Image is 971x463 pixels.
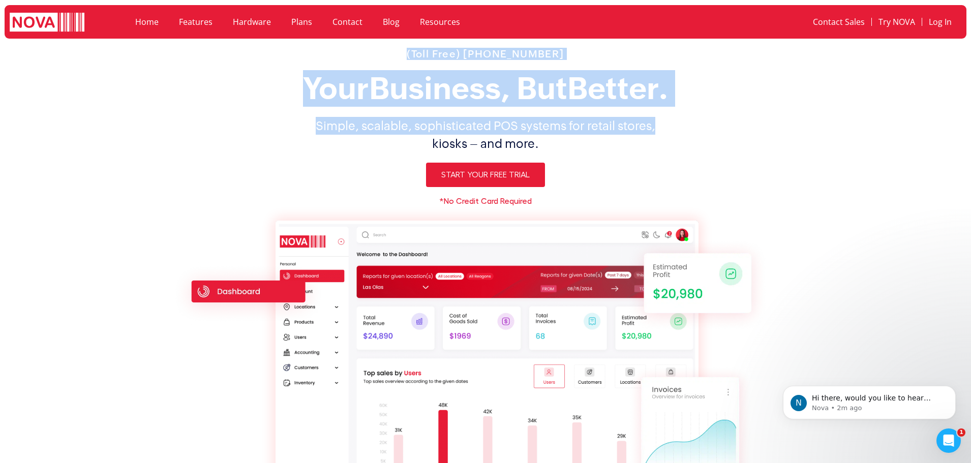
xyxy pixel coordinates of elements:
a: Log In [922,10,958,34]
span: 1 [957,428,965,437]
h6: *No Credit Card Required [170,197,801,205]
iframe: Intercom live chat [936,428,961,453]
h1: Simple, scalable, sophisticated POS systems for retail stores, kiosks – and more. [170,117,801,152]
img: logo white [10,13,84,34]
span: Business [369,71,501,106]
a: Plans [281,10,322,34]
a: Hardware [223,10,281,34]
a: Try NOVA [872,10,922,34]
a: Resources [410,10,470,34]
a: Blog [373,10,410,34]
nav: Menu [680,10,958,34]
a: Features [169,10,223,34]
a: Contact Sales [806,10,871,34]
iframe: Intercom notifications message [768,364,971,436]
h2: Your , But [170,70,801,107]
h2: (Toll Free) [PHONE_NUMBER] [170,48,801,60]
a: Home [125,10,169,34]
a: Contact [322,10,373,34]
a: Start Your Free Trial [426,163,545,187]
nav: Menu [125,10,669,34]
span: Start Your Free Trial [441,171,530,179]
span: Better. [567,71,669,106]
